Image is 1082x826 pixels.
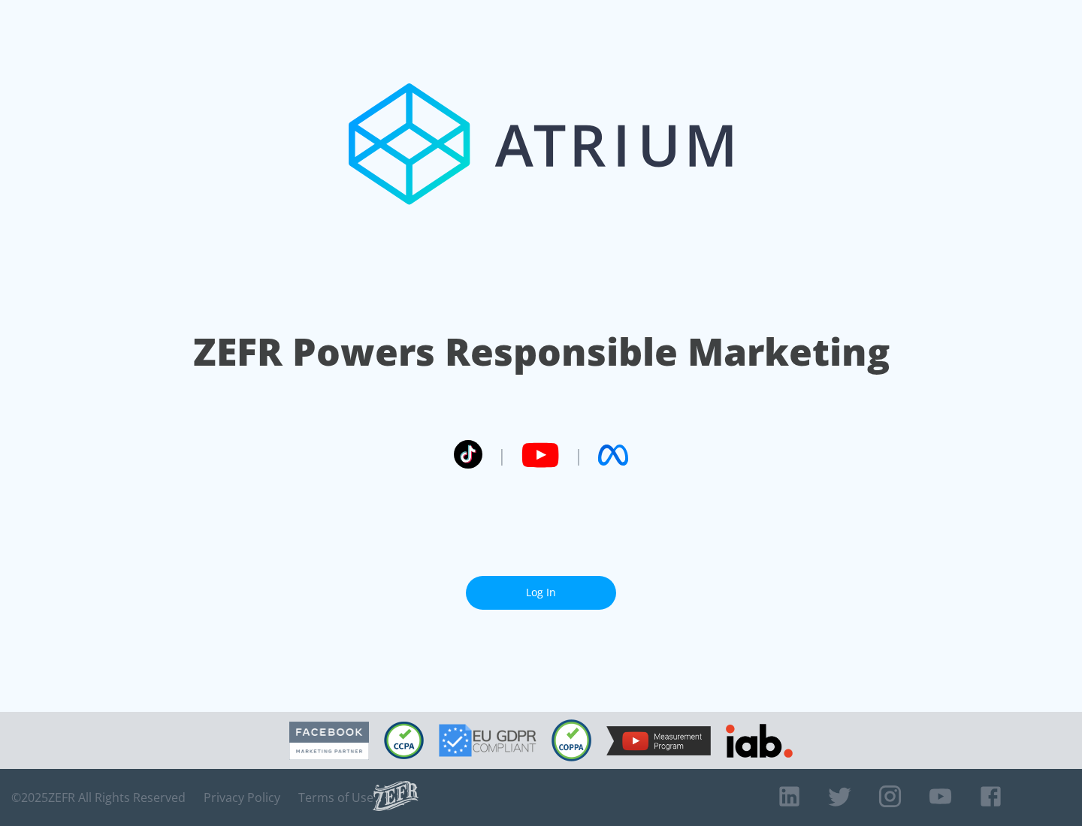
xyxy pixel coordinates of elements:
a: Privacy Policy [204,790,280,805]
h1: ZEFR Powers Responsible Marketing [193,326,890,378]
img: IAB [726,724,793,758]
img: COPPA Compliant [552,719,591,761]
img: CCPA Compliant [384,722,424,759]
a: Log In [466,576,616,610]
span: | [497,444,506,466]
img: YouTube Measurement Program [606,726,711,755]
span: | [574,444,583,466]
img: GDPR Compliant [439,724,536,757]
span: © 2025 ZEFR All Rights Reserved [11,790,186,805]
a: Terms of Use [298,790,373,805]
img: Facebook Marketing Partner [289,722,369,760]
